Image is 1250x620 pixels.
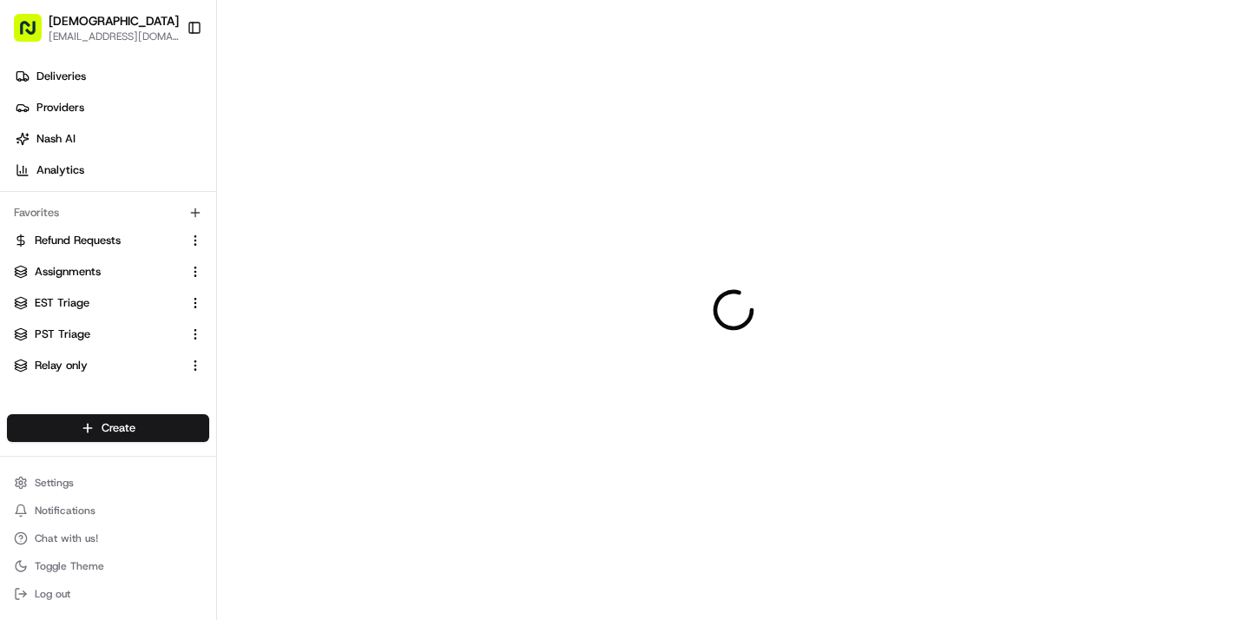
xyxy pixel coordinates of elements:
span: Analytics [36,162,84,178]
span: Refund Requests [35,233,121,248]
span: Providers [36,100,84,115]
span: Chat with us! [35,531,98,545]
button: Toggle Theme [7,554,209,578]
button: PST Triage [7,320,209,348]
button: Log out [7,582,209,606]
span: Log out [35,587,70,601]
button: Refund Requests [7,227,209,254]
button: Settings [7,471,209,495]
a: PST Triage [14,326,181,342]
span: Deliveries [36,69,86,84]
a: Relay only [14,358,181,373]
span: Create [102,420,135,436]
button: Notifications [7,498,209,523]
button: Assignments [7,258,209,286]
a: EST Triage [14,295,181,311]
span: Nash AI [36,131,76,147]
span: Notifications [35,504,95,518]
span: PST Triage [35,326,90,342]
a: Providers [7,94,216,122]
span: Toggle Theme [35,559,104,573]
button: Chat with us! [7,526,209,551]
span: EST Triage [35,295,89,311]
a: Deliveries [7,63,216,90]
a: Assignments [14,264,181,280]
button: Relay only [7,352,209,379]
button: EST Triage [7,289,209,317]
span: Assignments [35,264,101,280]
span: Settings [35,476,74,490]
span: Relay only [35,358,88,373]
button: [DEMOGRAPHIC_DATA][EMAIL_ADDRESS][DOMAIN_NAME] [7,7,180,49]
a: Analytics [7,156,216,184]
button: Create [7,414,209,442]
button: [EMAIL_ADDRESS][DOMAIN_NAME] [49,30,179,43]
a: Refund Requests [14,233,181,248]
div: Favorites [7,199,209,227]
a: Nash AI [7,125,216,153]
button: [DEMOGRAPHIC_DATA] [49,12,179,30]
